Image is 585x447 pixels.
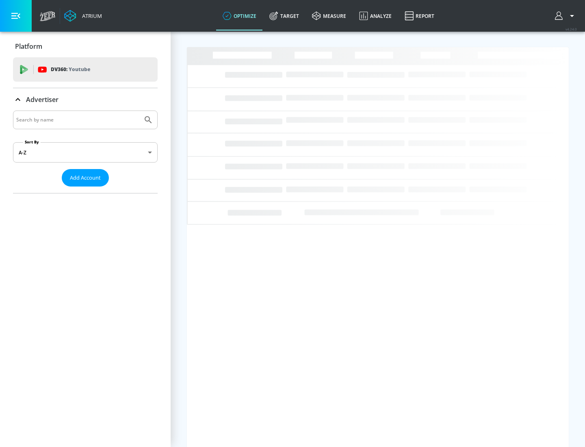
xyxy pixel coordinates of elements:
a: Report [398,1,441,30]
div: Advertiser [13,88,158,111]
label: Sort By [23,139,41,145]
p: Advertiser [26,95,58,104]
a: optimize [216,1,263,30]
div: Advertiser [13,111,158,193]
div: Atrium [79,12,102,20]
input: Search by name [16,115,139,125]
a: Target [263,1,305,30]
a: measure [305,1,353,30]
div: Platform [13,35,158,58]
nav: list of Advertiser [13,187,158,193]
p: DV360: [51,65,90,74]
p: Platform [15,42,42,51]
span: v 4.24.0 [565,27,577,31]
a: Analyze [353,1,398,30]
span: Add Account [70,173,101,182]
div: DV360: Youtube [13,57,158,82]
p: Youtube [69,65,90,74]
button: Add Account [62,169,109,187]
div: A-Z [13,142,158,163]
a: Atrium [64,10,102,22]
